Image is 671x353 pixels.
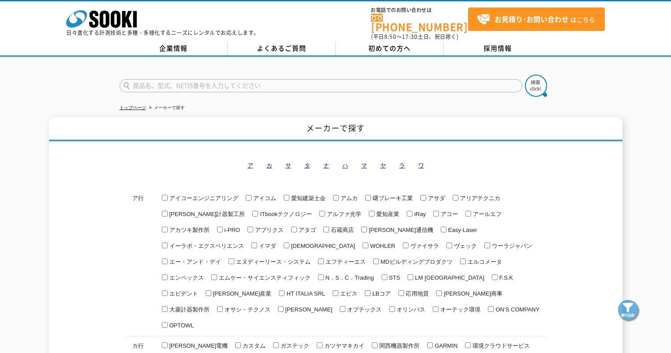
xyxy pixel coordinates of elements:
input: アイコーエンジニアリング [162,195,168,201]
input: N．S．C．Trading [318,274,324,280]
input: [PERSON_NAME]産業 [206,290,211,296]
input: エフティーエス [318,258,324,264]
span: オーテック環境 [439,306,480,313]
span: i-PRO [223,227,240,233]
a: ナ [323,162,329,169]
input: MDビルディングプロダクツ [373,258,379,264]
span: 8:50 [384,33,397,41]
a: [PHONE_NUMBER] [371,14,468,32]
span: [PERSON_NAME]商事 [442,290,502,297]
span: アムカ [339,195,358,201]
input: 環境クラウドサービス [465,342,471,348]
input: 大菱計器製作所 [162,306,168,312]
a: 初めての方へ [336,42,444,55]
input: アプリクス [247,227,253,232]
a: ラ [399,162,405,169]
span: 曙ブレーキ工業 [371,195,413,201]
a: サ [285,162,291,169]
a: ヤ [380,162,386,169]
span: ヴェック [452,243,477,249]
input: アコー [433,211,439,216]
span: WOHLER [368,243,395,249]
span: [PERSON_NAME]計器製工所 [168,211,245,217]
input: エンペックス [162,274,168,280]
span: 応用地質 [404,290,429,297]
span: アイコム [251,195,276,201]
input: ITbookテクノロジー [252,211,258,216]
input: アリアテクニカ [453,195,458,201]
input: アルファ光学 [319,211,325,216]
li: メーカーで探す [147,103,185,113]
input: オリンパス [389,306,395,312]
input: エヌディーリース・システム [229,258,234,264]
dt: ア行 [128,122,154,209]
span: [PERSON_NAME] [284,306,333,313]
span: アサダ [426,195,445,201]
span: iRay [412,211,426,217]
span: [PERSON_NAME]電機 [168,342,228,349]
input: Easy-Laser [441,227,446,232]
span: N．S．C．Trading [324,274,374,281]
input: カツヤマキカイ [317,342,322,348]
span: はこちら [477,13,595,26]
img: btn_search.png [525,75,547,97]
a: 採用情報 [444,42,552,55]
span: 関西機器製作所 [378,342,420,349]
input: iRay [407,211,412,216]
input: 石蔵商店 [323,227,329,232]
input: ON’S COMPANY [488,306,494,312]
span: エヌディーリース・システム [234,258,311,265]
input: 愛知建築士会 [284,195,289,201]
span: 石蔵商店 [329,227,354,233]
input: 愛知産業 [369,211,375,216]
input: LM [GEOGRAPHIC_DATA] [408,274,413,280]
span: イマダ [257,243,276,249]
input: [PERSON_NAME]商事 [436,290,442,296]
input: イーラボ・エクスペリエンス [162,243,168,248]
span: オプテックス [345,306,382,313]
span: お電話でのお問い合わせは [371,8,468,13]
p: 日々進化する計測技術と多種・多様化するニーズにレンタルでお応えします。 [66,30,259,35]
span: 愛知建築士会 [289,195,326,201]
span: エンペックス [168,274,204,281]
a: ワ [418,162,424,169]
span: カスタム [241,342,266,349]
input: i-PRO [217,227,223,232]
a: お見積り･お問い合わせはこちら [468,8,605,31]
span: アプリクス [253,227,284,233]
span: LBコア [371,290,391,297]
span: (平日 ～ 土日、祝日除く) [371,33,458,41]
input: ヴァイサラ [403,243,409,248]
input: 商品名、型式、NETIS番号を入力してください [120,79,522,92]
input: ウーラジャパン [484,243,490,248]
input: STS [382,274,387,280]
input: イマダ [251,243,257,248]
input: エムケー・サイエンスティフィック [211,274,217,280]
input: アカツキ製作所 [162,227,168,232]
input: GARMIN [427,342,433,348]
a: よくあるご質問 [228,42,336,55]
input: [PERSON_NAME]通信機 [361,227,367,232]
input: F.S.K [492,274,498,280]
a: カ [266,162,272,169]
input: [PERSON_NAME]電機 [162,342,168,348]
span: アコー [439,211,458,217]
span: 初めての方へ [368,43,411,53]
input: カスタム [235,342,241,348]
input: オプテックス [340,306,345,312]
span: オサシ・テクノス [223,306,270,313]
span: F.S.K [498,274,513,281]
h1: メーカーで探す [49,117,622,141]
span: ウーラジャパン [490,243,532,249]
span: 愛知産業 [375,211,399,217]
span: イーラボ・エクスペリエンス [168,243,244,249]
span: ヴァイサラ [409,243,439,249]
span: HT ITALIA SRL [285,290,325,297]
input: 応用地質 [398,290,404,296]
input: ヴェック [446,243,452,248]
input: エー・アンド・デイ [162,258,168,264]
span: ON’S COMPANY [494,306,539,313]
span: エビデント [168,290,198,297]
input: オーテック環境 [433,306,439,312]
input: エルコメータ [460,258,466,264]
